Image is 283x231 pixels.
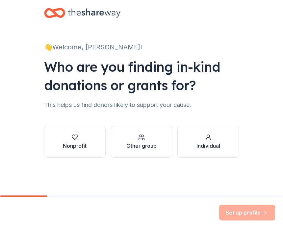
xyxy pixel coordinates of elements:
[177,126,239,158] button: Individual
[111,126,172,158] button: Other group
[44,100,239,110] div: This helps us find donors likely to support your cause.
[44,42,239,52] div: 👋 Welcome, [PERSON_NAME]!
[196,142,220,150] div: Individual
[126,142,157,150] div: Other group
[44,58,239,94] div: Who are you finding in-kind donations or grants for?
[44,126,106,158] button: Nonprofit
[63,142,87,150] div: Nonprofit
